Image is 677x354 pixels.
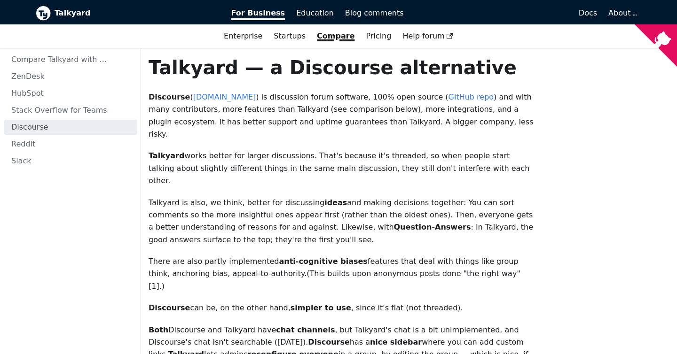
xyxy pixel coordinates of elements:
[149,325,168,334] strong: Both
[360,28,397,44] a: Pricing
[149,56,535,79] h1: Talkyard — a Discourse alternative
[397,28,459,44] a: Help forum
[324,198,347,207] strong: ideas
[291,303,351,312] strong: simpler to use
[608,8,636,17] a: About
[449,92,494,101] a: GitHub repo
[4,86,137,101] a: HubSpot
[149,255,535,292] p: There are also partly implemented features that deal with things like group think, anchoring bias...
[149,302,535,314] p: can be, on the other hand, , since it's flat (not threaded).
[193,92,256,101] a: [DOMAIN_NAME]
[149,303,190,312] strong: Discourse
[226,5,291,21] a: For Business
[276,325,335,334] strong: chat channels
[345,8,404,17] span: Blog comments
[55,7,218,19] b: Talkyard
[291,5,339,21] a: Education
[149,91,535,141] p: ( ) is discussion forum software, 100% open source ( ) and with many contributors, more features ...
[579,8,597,17] span: Docs
[149,92,190,101] strong: Discourse
[36,6,51,21] img: Talkyard logo
[296,8,334,17] span: Education
[370,338,422,346] strong: nice sidebar
[149,197,535,246] p: Talkyard is also, we think, better for discussing and making decisions together: You can sort com...
[409,5,603,21] a: Docs
[308,338,349,346] strong: Discourse
[218,28,268,44] a: Enterprise
[36,6,218,21] a: Talkyard logoTalkyard
[4,120,137,135] a: Discourse
[402,31,453,40] span: Help forum
[4,52,137,67] a: Compare Talkyard with ...
[4,69,137,84] a: ZenDesk
[394,223,471,231] strong: Question-Answers
[4,103,137,118] a: Stack Overflow for Teams
[149,151,184,160] strong: Talkyard
[149,150,535,187] p: works better for larger discussions. That's because it's threaded, so when people start talking a...
[268,28,311,44] a: Startups
[231,8,285,20] span: For Business
[4,154,137,169] a: Slack
[317,31,354,40] a: Compare
[339,5,409,21] a: Blog comments
[4,137,137,152] a: Reddit
[279,257,367,266] strong: anti-cognitive biases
